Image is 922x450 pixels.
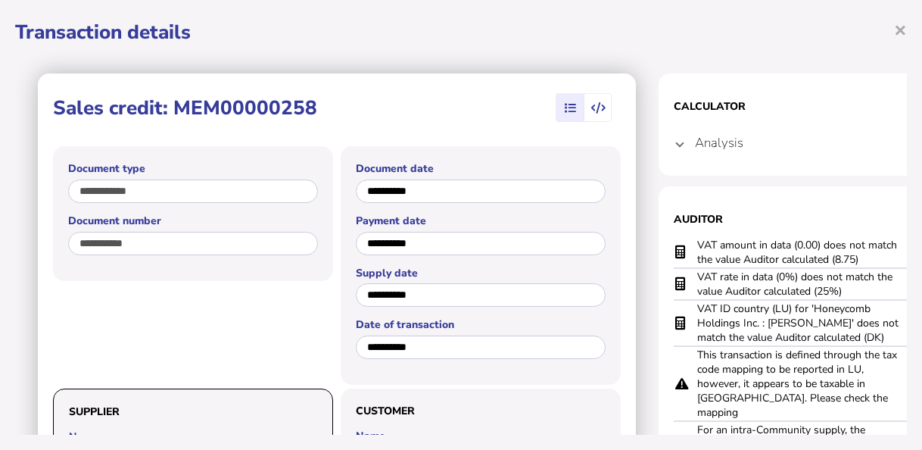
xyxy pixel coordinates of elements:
[696,300,908,346] td: VAT ID country (LU) for 'Honeycomb Holdings Inc. : [PERSON_NAME]' does not match the value Audito...
[356,429,606,443] label: Name
[356,161,606,176] label: Document date
[15,19,907,45] h1: Transaction details
[68,161,318,176] label: Document type
[675,252,685,253] i: Failed Engine check
[356,404,606,418] h3: Customer
[68,214,318,228] label: Document number
[696,268,908,300] td: VAT rate in data (0%) does not match the value Auditor calculated (25%)
[556,94,584,121] mat-button-toggle: View summary
[69,405,317,419] h3: Supplier
[696,346,908,421] td: This transaction is defined through the tax code mapping to be reported in LU, however, it appear...
[675,284,685,285] i: Failed Engine check
[53,95,317,121] h1: Sales credit: MEM00000258
[356,214,606,228] label: Payment date
[675,323,685,324] i: Failed Engine check
[69,430,317,444] label: Name
[894,15,907,44] span: ×
[356,317,606,332] label: Date of transaction
[584,94,611,121] mat-button-toggle: View transaction data
[695,134,743,152] h4: Analysis
[356,266,606,280] label: Supply date
[696,237,908,268] td: VAT amount in data (0.00) does not match the value Auditor calculated (8.75)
